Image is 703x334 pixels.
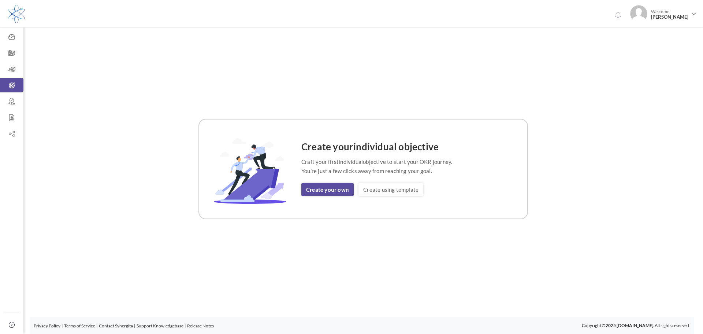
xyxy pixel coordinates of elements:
a: Privacy Policy [34,323,60,329]
a: Notifications [612,10,624,21]
a: Create using template [358,183,423,196]
a: Release Notes [187,323,214,329]
a: Support Knowledgebase [137,323,183,329]
li: | [185,322,186,330]
span: Welcome, [647,5,690,23]
li: | [134,322,135,330]
span: individual [339,158,363,165]
span: individual objective [353,141,439,153]
h4: Create your [301,142,452,152]
a: Create your own [301,183,354,196]
img: OKR-Template-Image.svg [207,134,294,204]
li: | [62,322,63,330]
span: [PERSON_NAME] [651,14,688,20]
a: Photo Welcome,[PERSON_NAME] [627,2,699,24]
p: Craft your first objective to start your OKR journey. You're just a few clicks away from reaching... [301,157,452,176]
p: Copyright © All rights reserved. [582,322,690,329]
b: 2025 [DOMAIN_NAME]. [606,323,655,328]
li: | [96,322,98,330]
img: Logo [8,5,25,23]
a: Contact Synergita [99,323,133,329]
a: Terms of Service [64,323,95,329]
img: Photo [630,5,647,22]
